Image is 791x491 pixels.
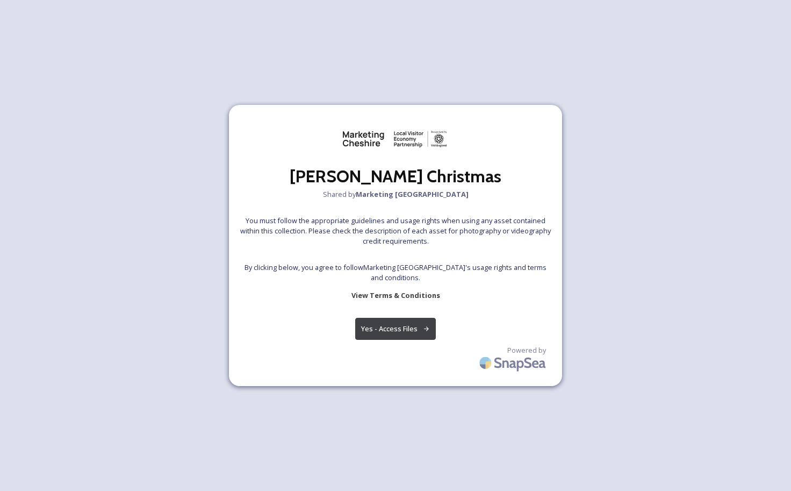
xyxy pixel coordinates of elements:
[476,350,551,375] img: SnapSea Logo
[342,116,449,163] img: MC-NewWide.svg
[240,216,551,247] span: You must follow the appropriate guidelines and usage rights when using any asset contained within...
[356,189,469,199] strong: Marketing [GEOGRAPHIC_DATA]
[323,189,469,200] span: Shared by
[240,262,551,283] span: By clicking below, you agree to follow Marketing [GEOGRAPHIC_DATA] 's usage rights and terms and ...
[351,289,440,302] a: View Terms & Conditions
[290,163,501,189] h2: [PERSON_NAME] Christmas
[507,345,546,355] span: Powered by
[355,318,436,340] button: Yes - Access Files
[351,290,440,300] strong: View Terms & Conditions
